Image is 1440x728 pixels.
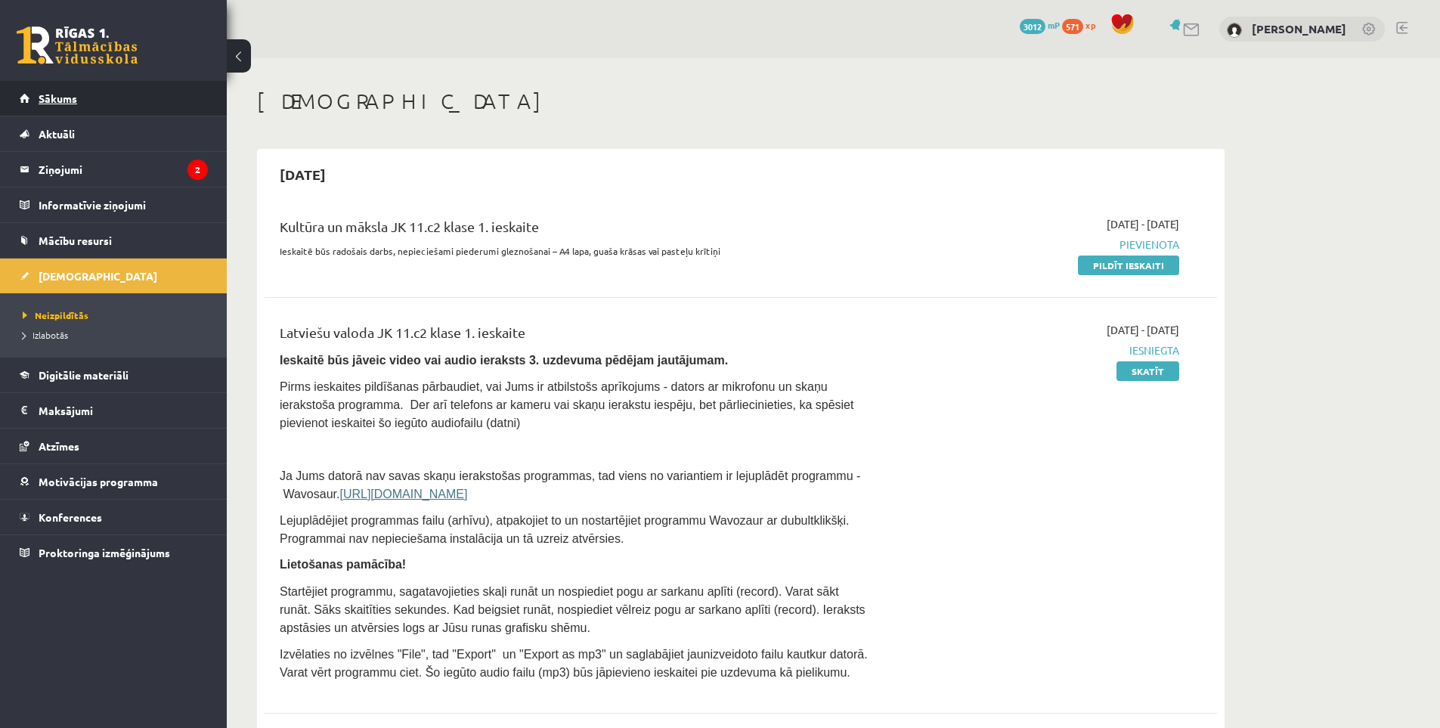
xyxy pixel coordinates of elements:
a: Informatīvie ziņojumi [20,187,208,222]
img: Rodrigo Skuja [1227,23,1242,38]
span: mP [1048,19,1060,31]
span: 571 [1062,19,1083,34]
span: Digitālie materiāli [39,368,129,382]
a: Ziņojumi2 [20,152,208,187]
span: [DEMOGRAPHIC_DATA] [39,269,157,283]
span: Iesniegta [894,342,1179,358]
span: Izlabotās [23,329,68,341]
span: Proktoringa izmēģinājums [39,546,170,559]
span: Lietošanas pamācība! [280,558,406,571]
div: Kultūra un māksla JK 11.c2 klase 1. ieskaite [280,216,872,244]
span: Aktuāli [39,127,75,141]
span: Ja Jums datorā nav savas skaņu ierakstošas programmas, tad viens no variantiem ir lejuplādēt prog... [280,469,860,500]
a: 571 xp [1062,19,1103,31]
div: Latviešu valoda JK 11.c2 klase 1. ieskaite [280,322,872,350]
a: Konferences [20,500,208,534]
a: Aktuāli [20,116,208,151]
a: Digitālie materiāli [20,358,208,392]
h2: [DATE] [265,156,341,192]
span: Konferences [39,510,102,524]
a: Maksājumi [20,393,208,428]
a: [URL][DOMAIN_NAME] [339,488,467,500]
span: Izvēlaties no izvēlnes "File", tad "Export" un "Export as mp3" un saglabājiet jaunizveidoto failu... [280,648,868,679]
span: 3012 [1020,19,1045,34]
span: Pievienota [894,237,1179,252]
span: xp [1085,19,1095,31]
a: 3012 mP [1020,19,1060,31]
legend: Informatīvie ziņojumi [39,187,208,222]
span: [DATE] - [DATE] [1107,322,1179,338]
legend: Ziņojumi [39,152,208,187]
span: Neizpildītās [23,309,88,321]
a: Pildīt ieskaiti [1078,256,1179,275]
span: Ieskaitē būs jāveic video vai audio ieraksts 3. uzdevuma pēdējam jautājumam. [280,354,728,367]
legend: Maksājumi [39,393,208,428]
a: Proktoringa izmēģinājums [20,535,208,570]
a: Skatīt [1116,361,1179,381]
a: Izlabotās [23,328,212,342]
a: Sākums [20,81,208,116]
a: Neizpildītās [23,308,212,322]
a: Rīgas 1. Tālmācības vidusskola [17,26,138,64]
span: Atzīmes [39,439,79,453]
a: [DEMOGRAPHIC_DATA] [20,259,208,293]
i: 2 [187,160,208,180]
span: Sākums [39,91,77,105]
span: Mācību resursi [39,234,112,247]
h1: [DEMOGRAPHIC_DATA] [257,88,1225,114]
a: Mācību resursi [20,223,208,258]
span: [DATE] - [DATE] [1107,216,1179,232]
span: Startējiet programmu, sagatavojieties skaļi runāt un nospiediet pogu ar sarkanu aplīti (record). ... [280,585,866,634]
p: Ieskaitē būs radošais darbs, nepieciešami piederumi gleznošanai – A4 lapa, guaša krāsas vai paste... [280,244,872,258]
span: Lejuplādējiet programmas failu (arhīvu), atpakojiet to un nostartējiet programmu Wavozaur ar dubu... [280,514,850,545]
a: [PERSON_NAME] [1252,21,1346,36]
span: Motivācijas programma [39,475,158,488]
a: Motivācijas programma [20,464,208,499]
span: Pirms ieskaites pildīšanas pārbaudiet, vai Jums ir atbilstošs aprīkojums - dators ar mikrofonu un... [280,380,853,429]
a: Atzīmes [20,429,208,463]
